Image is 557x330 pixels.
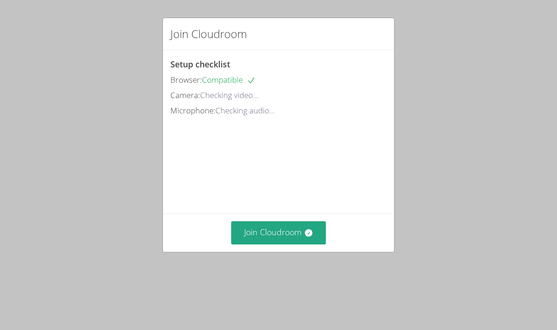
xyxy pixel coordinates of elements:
span: Checking video... [200,90,259,100]
span: Compatible [202,74,256,85]
h2: Join Cloudroom [170,26,247,42]
span: Setup checklist [170,59,230,70]
button: Join Cloudroom [231,221,326,244]
span: Microphone: [170,105,215,116]
span: Checking audio... [215,105,275,116]
span: Camera: [170,90,200,100]
span: Browser: [170,74,202,85]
